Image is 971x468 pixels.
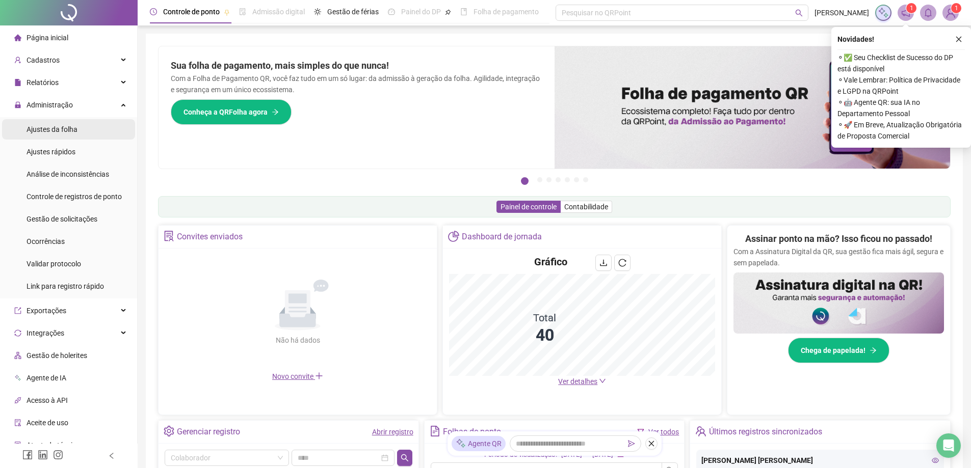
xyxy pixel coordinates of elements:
[53,450,63,460] span: instagram
[171,73,542,95] p: Com a Folha de Pagamento QR, você faz tudo em um só lugar: da admissão à geração da folha. Agilid...
[27,441,80,449] span: Atestado técnico
[401,454,409,462] span: search
[27,78,59,87] span: Relatórios
[27,307,66,315] span: Exportações
[695,426,706,436] span: team
[556,177,561,182] button: 4
[837,74,965,97] span: ⚬ Vale Lembrar: Política de Privacidade e LGPD na QRPoint
[27,260,81,268] span: Validar protocolo
[272,372,323,380] span: Novo convite
[534,255,567,269] h4: Gráfico
[565,177,570,182] button: 5
[22,450,33,460] span: facebook
[837,97,965,119] span: ⚬ 🤖 Agente QR: sua IA no Departamento Pessoal
[443,423,501,441] div: Folhas de ponto
[14,79,21,86] span: file
[38,450,48,460] span: linkedin
[150,8,157,15] span: clock-circle
[27,148,75,156] span: Ajustes rápidos
[314,8,321,15] span: sun
[583,177,588,182] button: 7
[164,426,174,436] span: setting
[546,177,552,182] button: 3
[795,9,803,17] span: search
[955,36,962,43] span: close
[878,7,889,18] img: sparkle-icon.fc2bf0ac1784a2077858766a79e2daf3.svg
[27,101,73,109] span: Administração
[251,335,345,346] div: Não há dados
[637,428,644,435] span: filter
[14,397,21,404] span: api
[430,426,440,436] span: file-text
[943,5,958,20] img: 39862
[564,203,608,211] span: Contabilidade
[456,438,466,449] img: sparkle-icon.fc2bf0ac1784a2077858766a79e2daf3.svg
[474,8,539,16] span: Folha de pagamento
[733,272,944,334] img: banner%2F02c71560-61a6-44d4-94b9-c8ab97240462.png
[910,5,913,12] span: 1
[733,246,944,268] p: Com a Assinatura Digital da QR, sua gestão fica mais ágil, segura e sem papelada.
[14,352,21,359] span: apartment
[951,3,961,13] sup: Atualize o seu contato no menu Meus Dados
[709,423,822,441] div: Últimos registros sincronizados
[14,419,21,426] span: audit
[555,46,951,169] img: banner%2F8d14a306-6205-4263-8e5b-06e9a85ad873.png
[648,440,655,447] span: close
[252,8,305,16] span: Admissão digital
[618,259,626,267] span: reload
[936,433,961,458] div: Open Intercom Messenger
[14,442,21,449] span: solution
[164,231,174,241] span: solution
[462,228,542,245] div: Dashboard de jornada
[27,170,109,178] span: Análise de inconsistências
[183,106,268,118] span: Conheça a QRFolha agora
[955,5,958,12] span: 1
[788,338,889,363] button: Chega de papelada!
[171,99,292,125] button: Conheça a QRFolha agora
[521,177,529,185] button: 1
[574,177,579,182] button: 6
[27,419,68,427] span: Aceite de uso
[27,374,66,382] span: Agente de IA
[27,351,87,360] span: Gestão de holerites
[558,377,597,386] span: Ver detalhes
[801,345,865,356] span: Chega de papelada!
[27,192,122,201] span: Controle de registros de ponto
[448,231,459,241] span: pie-chart
[599,377,606,384] span: down
[108,452,115,459] span: left
[648,428,679,436] a: Ver todos
[27,396,68,404] span: Acesso à API
[701,455,939,466] div: [PERSON_NAME] [PERSON_NAME]
[327,8,379,16] span: Gestão de férias
[27,329,64,337] span: Integrações
[163,8,220,16] span: Controle de ponto
[14,307,21,314] span: export
[745,232,932,246] h2: Assinar ponto na mão? Isso ficou no passado!
[14,101,21,108] span: lock
[870,347,877,354] span: arrow-right
[27,237,65,245] span: Ocorrências
[445,9,451,15] span: pushpin
[239,8,246,15] span: file-done
[901,8,910,17] span: notification
[815,7,869,18] span: [PERSON_NAME]
[27,34,68,42] span: Página inicial
[537,177,542,182] button: 2
[837,34,874,45] span: Novidades !
[628,440,635,447] span: send
[14,57,21,64] span: user-add
[177,423,240,441] div: Gerenciar registro
[315,372,323,380] span: plus
[272,108,279,116] span: arrow-right
[932,457,939,464] span: eye
[388,8,395,15] span: dashboard
[924,8,933,17] span: bell
[460,8,467,15] span: book
[14,34,21,41] span: home
[372,428,413,436] a: Abrir registro
[558,377,606,386] a: Ver detalhes down
[837,119,965,142] span: ⚬ 🚀 Em Breve, Atualização Obrigatória de Proposta Comercial
[452,436,506,451] div: Agente QR
[837,52,965,74] span: ⚬ ✅ Seu Checklist de Sucesso do DP está disponível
